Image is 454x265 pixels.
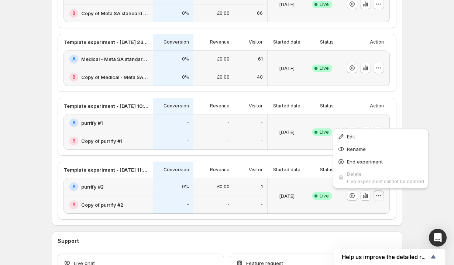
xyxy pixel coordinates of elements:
[210,103,230,109] p: Revenue
[81,119,103,127] h2: purrify #1
[320,103,334,109] p: Status
[63,166,148,173] p: Template experiment - [DATE] 11:01:38
[249,103,263,109] p: Visitor
[217,56,230,62] p: £0.00
[320,39,334,45] p: Status
[273,103,300,109] p: Started date
[335,156,426,168] button: End experiment
[164,103,189,109] p: Conversion
[261,138,263,144] p: -
[187,138,189,144] p: -
[72,74,75,80] h2: B
[335,168,426,186] button: DeleteLive experiment cannot be deleted
[320,167,334,173] p: Status
[347,146,366,152] span: Rename
[63,38,148,46] p: Template experiment - [DATE] 23:22:48
[227,138,230,144] p: -
[81,201,123,209] h2: Copy of purrify #2
[72,56,76,62] h2: A
[249,39,263,45] p: Visitor
[227,120,230,126] p: -
[320,65,329,71] span: Live
[257,74,263,80] p: 40
[164,167,189,173] p: Conversion
[217,10,230,16] p: £0.00
[257,10,263,16] p: 66
[347,179,424,184] span: Live experiment cannot be deleted
[210,167,230,173] p: Revenue
[81,183,104,190] h2: purrify #2
[63,102,148,110] p: Template experiment - [DATE] 10:36:00
[217,74,230,80] p: £0.00
[429,229,447,247] div: Open Intercom Messenger
[320,1,329,7] span: Live
[320,129,329,135] span: Live
[347,159,383,165] span: End experiment
[72,184,76,190] h2: A
[320,193,329,199] span: Live
[182,74,189,80] p: 0%
[81,55,148,63] h2: Medical - Meta SA standard advertorial
[279,128,295,136] p: [DATE]
[182,10,189,16] p: 0%
[58,237,79,245] h3: Support
[187,120,189,126] p: -
[258,56,263,62] p: 61
[81,73,148,81] h2: Copy of Medical - Meta SA standard advertorial
[279,1,295,8] p: [DATE]
[335,131,426,142] button: Edit
[227,202,230,208] p: -
[342,254,429,261] span: Help us improve the detailed report for A/B campaigns
[342,252,438,261] button: Show survey - Help us improve the detailed report for A/B campaigns
[72,120,76,126] h2: A
[261,120,263,126] p: -
[370,39,384,45] p: Action
[72,10,75,16] h2: B
[335,143,426,155] button: Rename
[273,39,300,45] p: Started date
[279,65,295,72] p: [DATE]
[261,202,263,208] p: -
[81,10,148,17] h2: Copy of Meta SA standard advertorial
[249,167,263,173] p: Visitor
[72,202,75,208] h2: B
[187,202,189,208] p: -
[217,184,230,190] p: £0.00
[347,170,424,178] div: Delete
[182,56,189,62] p: 0%
[72,138,75,144] h2: B
[210,39,230,45] p: Revenue
[370,103,384,109] p: Action
[261,184,263,190] p: 1
[182,184,189,190] p: 0%
[81,137,123,145] h2: Copy of purrify #1
[273,167,300,173] p: Started date
[164,39,189,45] p: Conversion
[347,134,355,140] span: Edit
[279,192,295,200] p: [DATE]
